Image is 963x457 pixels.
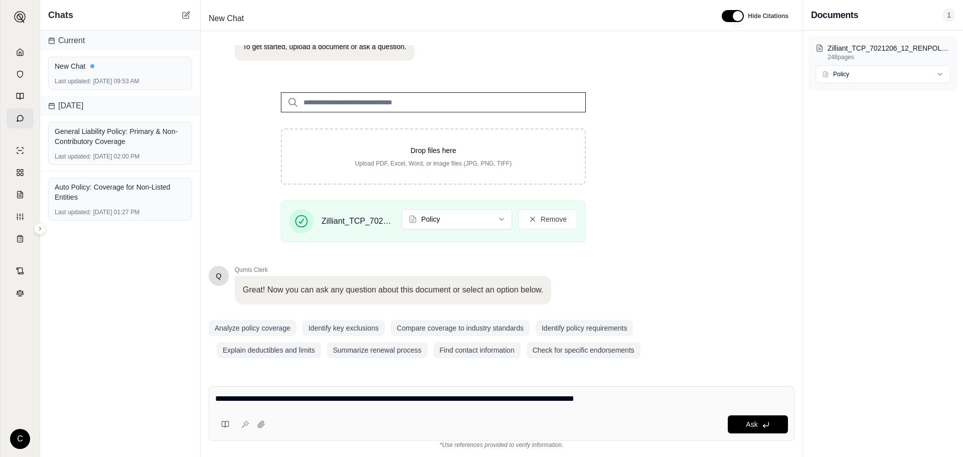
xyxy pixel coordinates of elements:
span: Ask [746,420,757,428]
a: Documents Vault [7,64,34,84]
span: New Chat [205,11,248,27]
a: Prompt Library [7,86,34,106]
button: Check for specific endorsements [527,342,640,358]
div: Edit Title [205,11,710,27]
img: Expand sidebar [14,11,26,23]
a: Custom Report [7,207,34,227]
p: Drop files here [298,145,569,156]
span: Chats [48,8,73,22]
button: Expand sidebar [10,7,30,27]
button: Remove [518,209,577,229]
div: [DATE] 09:53 AM [55,77,186,85]
button: Analyze policy coverage [209,320,296,336]
div: Current [40,31,200,51]
div: General Liability Policy: Primary & Non-Contributory Coverage [55,126,186,146]
button: Find contact information [433,342,520,358]
div: C [10,429,30,449]
button: Compare coverage to industry standards [391,320,530,336]
span: 1 [943,8,955,22]
div: Auto Policy: Coverage for Non-Listed Entities [55,182,186,202]
span: Hide Citations [748,12,788,20]
span: Last updated: [55,77,91,85]
button: Zilliant_TCP_7021206_12_RENPOL_FIN.pdf248pages [816,43,950,61]
button: Identify policy requirements [536,320,633,336]
a: Single Policy [7,140,34,161]
p: To get started, upload a document or ask a question. [243,42,406,52]
p: 248 pages [828,53,950,61]
span: Zilliant_TCP_7021206_12_RENPOL_FIN.pdf [322,215,394,227]
div: New Chat [55,61,186,71]
span: Last updated: [55,153,91,161]
p: Upload PDF, Excel, Word, or image files (JPG, PNG, TIFF) [298,160,569,168]
span: Qumis Clerk [235,266,551,274]
a: Policy Comparisons [7,163,34,183]
div: *Use references provided to verify information. [209,441,794,449]
button: Explain deductibles and limits [217,342,321,358]
a: Legal Search Engine [7,283,34,303]
button: Identify key exclusions [302,320,385,336]
a: Coverage Table [7,229,34,249]
a: Contract Analysis [7,261,34,281]
div: [DATE] [40,96,200,116]
span: Hello [216,271,222,281]
button: Summarize renewal process [327,342,428,358]
p: Great! Now you can ask any question about this document or select an option below. [243,284,543,296]
button: Ask [728,415,788,433]
button: New Chat [180,9,192,21]
div: [DATE] 01:27 PM [55,208,186,216]
p: Zilliant_TCP_7021206_12_RENPOL_FIN.pdf [828,43,950,53]
div: [DATE] 02:00 PM [55,153,186,161]
a: Chat [7,108,34,128]
a: Claim Coverage [7,185,34,205]
span: Last updated: [55,208,91,216]
button: Expand sidebar [34,223,46,235]
a: Home [7,42,34,62]
h3: Documents [811,8,858,22]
